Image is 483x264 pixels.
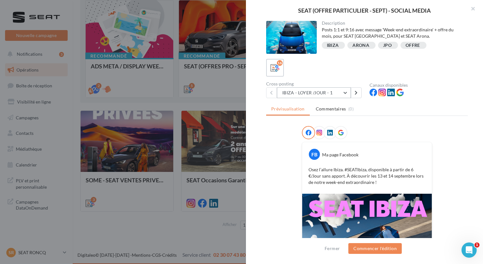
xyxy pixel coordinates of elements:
div: FB [309,149,320,160]
p: Osez l’allure Ibiza. #SEATIbiza, disponible à partir de 6 €/Jour sans apport. À découvrir les 13 ... [309,167,425,185]
button: Fermer [322,245,342,252]
button: IBIZA - LOYER /JOUR - 1 [277,87,351,98]
div: Description [322,21,463,25]
div: SEAT (OFFRE PARTICULIER - SEPT) - SOCIAL MEDIA [256,8,473,13]
div: Ma page Facebook [322,152,358,158]
iframe: Intercom live chat [462,242,477,258]
div: 16 [277,60,283,66]
div: OFFRE [406,43,420,48]
div: Posts 1:1 et 9:16 avec message 'Week-end extraordinaire' + offre du mois, pour SEAT [GEOGRAPHIC_D... [322,27,463,39]
div: JPO [383,43,392,48]
span: Commentaires [316,106,346,112]
div: IBIZA [327,43,339,48]
div: ARONA [352,43,369,48]
div: Cross-posting [266,82,364,86]
button: Commencer l'édition [348,243,402,254]
span: 1 [474,242,480,248]
div: Canaux disponibles [370,83,468,87]
span: (0) [348,106,354,111]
